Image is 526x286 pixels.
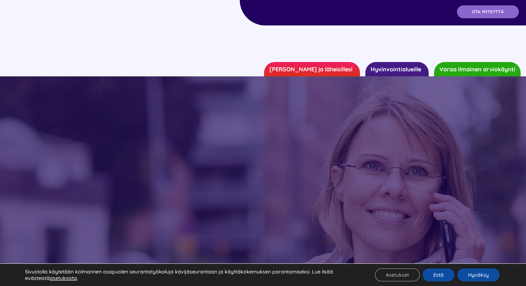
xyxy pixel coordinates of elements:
span: OTA YHTEYTTÄ [472,9,504,14]
button: Asetukset [375,268,420,281]
a: Varaa ilmainen arviokäynti [434,62,521,76]
a: OTA YHTEYTTÄ [457,5,519,18]
a: Hyvinvointialueille [365,62,429,76]
button: asetuksista [50,275,77,281]
button: Hyväksy [457,268,500,281]
a: [PERSON_NAME] ja läheisillesi [264,62,360,76]
p: Sivustolla käytetään kolmannen osapuolen seurantatyökaluja kävijäseurantaan ja käyttäkokemuksen p... [25,268,358,281]
button: Estä [423,268,454,281]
